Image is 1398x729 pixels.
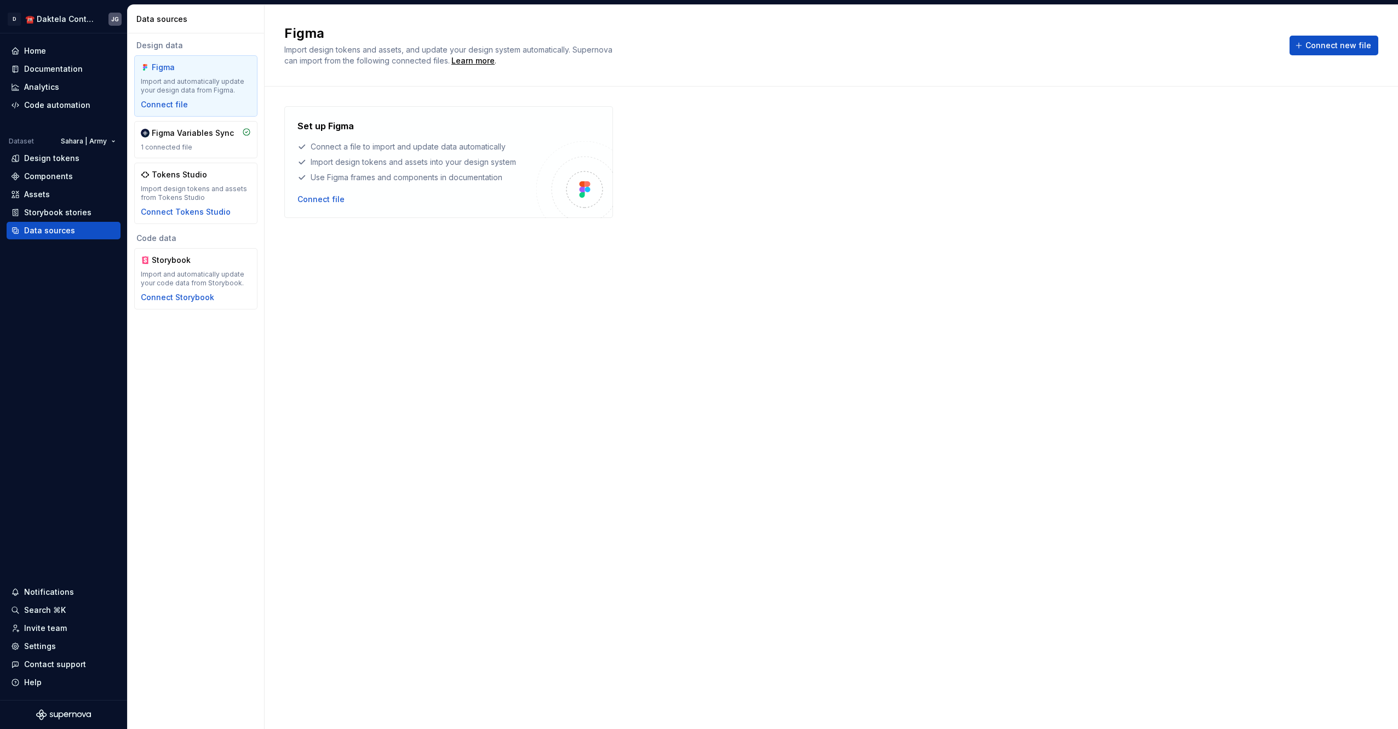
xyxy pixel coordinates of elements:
div: Dataset [9,137,34,146]
div: Invite team [24,623,67,634]
div: Figma [152,62,204,73]
div: Import design tokens and assets from Tokens Studio [141,185,251,202]
div: Storybook [152,255,204,266]
a: Analytics [7,78,121,96]
div: Use Figma frames and components in documentation [297,172,536,183]
button: D☎️ Daktela Contact CentreJG [2,7,125,31]
button: Contact support [7,656,121,673]
div: Tokens Studio [152,169,207,180]
a: Home [7,42,121,60]
button: Connect file [141,99,188,110]
div: Code automation [24,100,90,111]
button: Help [7,674,121,691]
h2: Figma [284,25,1276,42]
a: Storybook stories [7,204,121,221]
div: Contact support [24,659,86,670]
div: Import and automatically update your code data from Storybook. [141,270,251,288]
button: Connect Tokens Studio [141,206,231,217]
div: Connect a file to import and update data automatically [297,141,536,152]
a: Data sources [7,222,121,239]
a: Design tokens [7,150,121,167]
span: Connect new file [1305,40,1371,51]
svg: Supernova Logo [36,709,91,720]
a: Documentation [7,60,121,78]
button: Connect new file [1290,36,1378,55]
div: Storybook stories [24,207,91,218]
span: Sahara | Army [61,137,107,146]
button: Search ⌘K [7,601,121,619]
div: 1 connected file [141,143,251,152]
a: Tokens StudioImport design tokens and assets from Tokens StudioConnect Tokens Studio [134,163,257,224]
div: Settings [24,641,56,652]
div: Help [24,677,42,688]
div: Design tokens [24,153,79,164]
div: D [8,13,21,26]
a: Invite team [7,619,121,637]
a: Learn more [451,55,495,66]
span: . [450,57,496,65]
button: Connect file [297,194,345,205]
button: Connect Storybook [141,292,214,303]
a: FigmaImport and automatically update your design data from Figma.Connect file [134,55,257,117]
div: Figma Variables Sync [152,128,234,139]
div: Components [24,171,73,182]
button: Notifications [7,583,121,601]
a: Figma Variables Sync1 connected file [134,121,257,158]
div: Search ⌘K [24,605,66,616]
h4: Set up Figma [297,119,354,133]
div: Analytics [24,82,59,93]
a: Code automation [7,96,121,114]
a: StorybookImport and automatically update your code data from Storybook.Connect Storybook [134,248,257,309]
a: Assets [7,186,121,203]
div: ☎️ Daktela Contact Centre [25,14,95,25]
div: Home [24,45,46,56]
div: Design data [134,40,257,51]
div: Data sources [136,14,260,25]
div: Assets [24,189,50,200]
button: Sahara | Army [56,134,121,149]
div: JG [111,15,119,24]
a: Settings [7,638,121,655]
div: Code data [134,233,257,244]
a: Components [7,168,121,185]
span: Import design tokens and assets, and update your design system automatically. Supernova can impor... [284,45,615,65]
div: Notifications [24,587,74,598]
div: Data sources [24,225,75,236]
div: Documentation [24,64,83,74]
div: Import and automatically update your design data from Figma. [141,77,251,95]
div: Import design tokens and assets into your design system [297,157,536,168]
